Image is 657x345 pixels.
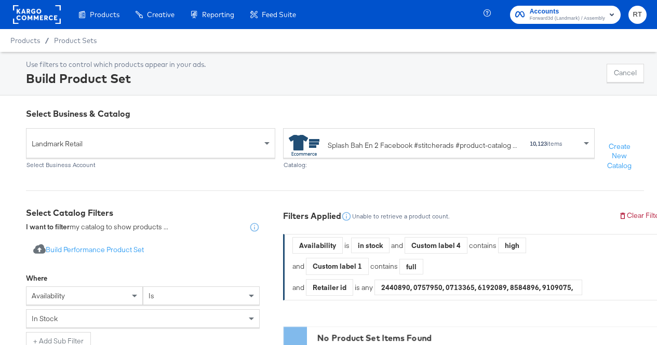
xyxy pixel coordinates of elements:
div: high [499,238,526,253]
div: my catalog to show products ... [26,222,168,232]
div: is any [353,283,374,293]
span: Reporting [202,10,234,19]
div: Select Catalog Filters [26,207,260,219]
span: RT [633,9,642,21]
div: Catalog: [283,161,595,169]
span: Accounts [530,6,605,17]
div: Retailer id [306,280,353,296]
span: Feed Suite [262,10,296,19]
div: contains [369,261,399,271]
div: Select Business & Catalog [26,108,644,120]
span: Products [90,10,119,19]
div: Splash Bah En 2 Facebook #stitcherads #product-catalog #keep [328,140,519,151]
span: Landmark Retail [32,135,262,153]
div: Custom label 4 [405,238,467,254]
div: Availability [293,238,342,254]
div: Filters Applied [283,210,341,222]
div: Select Business Account [26,161,275,169]
div: is [343,241,351,251]
span: Forward3d (Landmark) / Assembly [530,15,605,23]
span: is [149,291,154,300]
div: Unable to retrieve a product count. [352,213,450,220]
div: contains [467,241,498,251]
a: Product Sets [54,36,97,45]
div: in stock [352,238,389,253]
span: Creative [147,10,175,19]
div: Build Product Set [26,70,206,87]
strong: I want to filter [26,222,70,231]
div: and [391,237,526,254]
button: Create New Catalog [595,139,644,174]
div: full [400,259,423,274]
span: / [40,36,54,45]
span: in stock [32,314,58,323]
div: and [292,258,423,275]
div: items [529,140,563,147]
button: Build Performance Product Set [26,241,151,260]
span: Products [10,36,40,45]
span: availability [32,291,65,300]
strong: 10,123 [530,140,547,147]
div: and [292,279,582,296]
div: Custom label 1 [306,258,368,274]
div: Where [26,273,47,283]
button: Cancel [607,64,644,82]
button: AccountsForward3d (Landmark) / Assembly [510,6,621,24]
div: 2440890, 0757950, 0713365, 6192089, 8584896, 9109075, 1143214, 5068334, 5175653, 8926000, 8266666... [375,280,582,295]
div: Use filters to control which products appear in your ads. [26,60,206,70]
button: RT [628,6,647,24]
